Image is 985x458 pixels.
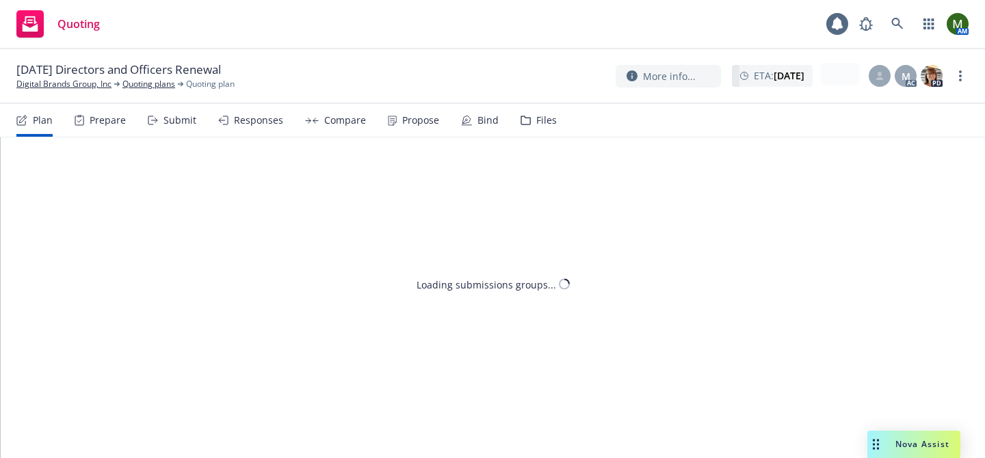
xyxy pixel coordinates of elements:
img: photo [921,65,943,87]
a: more [952,68,969,84]
button: More info... [616,65,721,87]
div: Plan [33,115,53,126]
a: Quoting plans [122,78,175,90]
span: More info... [643,69,696,83]
span: Quoting plan [186,78,235,90]
a: Report a Bug [852,10,880,38]
div: Bind [477,115,499,126]
a: Search [884,10,911,38]
img: photo [947,13,969,35]
a: Switch app [915,10,943,38]
span: Quoting [57,18,100,29]
div: Prepare [90,115,126,126]
span: Nova Assist [895,438,949,450]
div: Responses [234,115,283,126]
a: Quoting [11,5,105,43]
div: Files [536,115,557,126]
span: M [902,69,910,83]
div: Drag to move [867,431,884,458]
span: ETA : [754,68,804,83]
div: Submit [163,115,196,126]
div: Loading submissions groups... [417,277,556,291]
span: [DATE] Directors and Officers Renewal [16,62,221,78]
a: Digital Brands Group, Inc [16,78,111,90]
strong: [DATE] [774,69,804,82]
button: Nova Assist [867,431,960,458]
div: Compare [324,115,366,126]
div: Propose [402,115,439,126]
